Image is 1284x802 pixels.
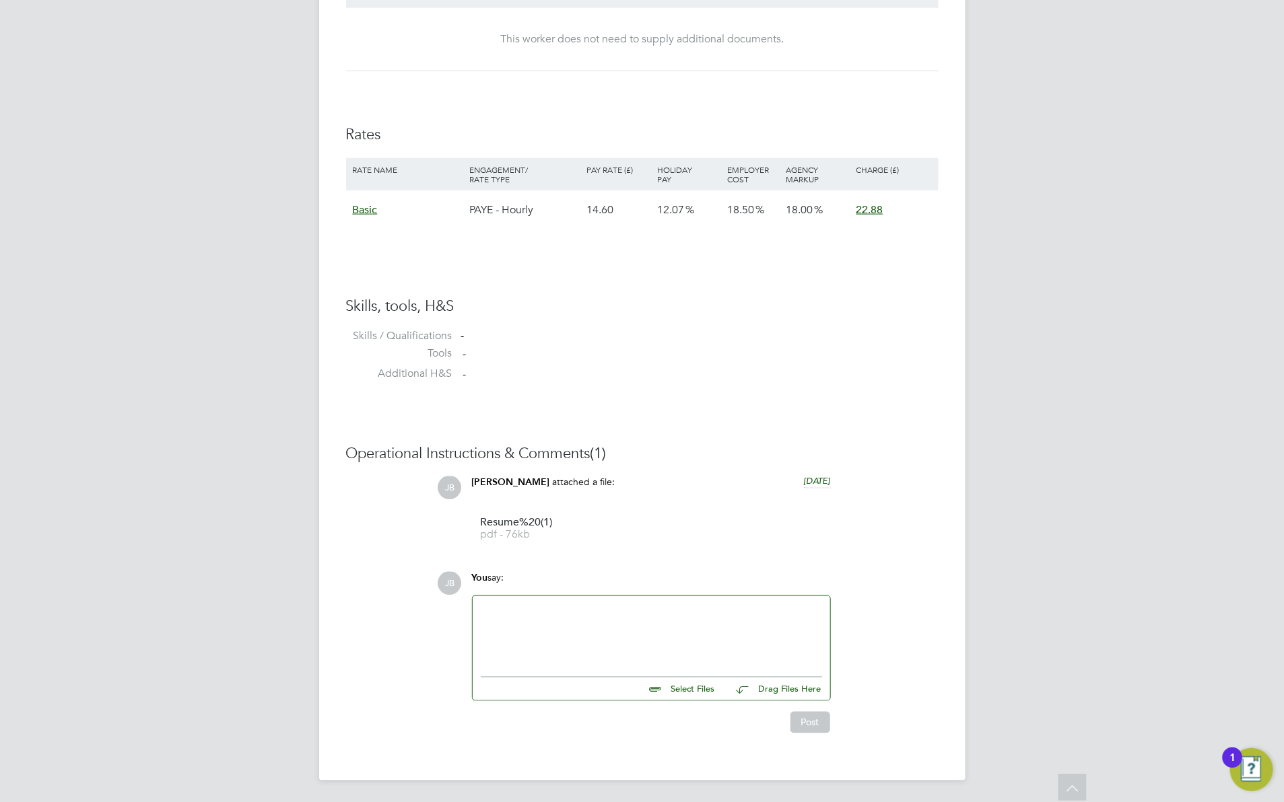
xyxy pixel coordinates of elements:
span: 18.50 [727,203,754,217]
span: Resume%20(1) [481,518,588,528]
label: Additional H&S [346,367,452,381]
div: say: [472,572,831,595]
span: (1) [590,444,607,462]
div: Pay Rate (£) [584,158,654,181]
span: - [463,367,467,381]
div: 14.60 [584,190,654,229]
button: Open Resource Center, 1 new notification [1230,748,1273,791]
span: attached a file: [553,476,615,488]
span: [DATE] [804,476,831,487]
div: PAYE - Hourly [467,190,584,229]
span: JB [438,572,462,595]
h3: Operational Instructions & Comments [346,444,939,464]
div: This worker does not need to supply additional documents. [360,32,925,46]
div: Employer Cost [724,158,782,190]
button: Post [790,712,830,733]
a: Resume%20(1) pdf - 76kb [481,518,588,540]
div: Holiday Pay [654,158,724,190]
span: You [472,573,488,584]
span: 12.07 [657,203,684,217]
span: - [463,347,467,361]
span: 18.00 [786,203,813,217]
span: Basic [353,203,378,217]
div: 1 [1229,758,1236,775]
span: JB [438,476,462,500]
span: 22.88 [856,203,883,217]
span: [PERSON_NAME] [472,477,550,488]
h3: Skills, tools, H&S [346,297,939,316]
h3: Rates [346,125,939,145]
div: Engagement/ Rate Type [467,158,584,190]
div: Agency Markup [782,158,852,190]
label: Tools [346,347,452,361]
div: Charge (£) [853,158,935,181]
button: Drag Files Here [726,676,822,704]
label: Skills / Qualifications [346,329,452,343]
div: - [461,329,939,343]
span: pdf - 76kb [481,530,588,540]
div: Rate Name [349,158,467,181]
